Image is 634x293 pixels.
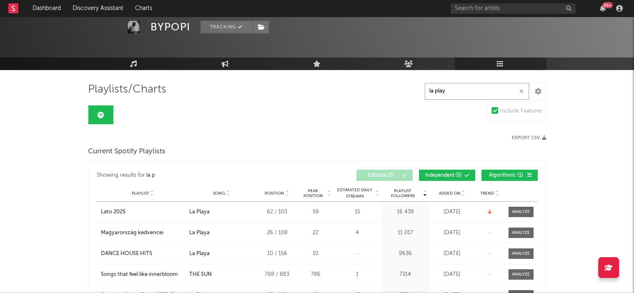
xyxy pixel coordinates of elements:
[600,5,606,12] button: 99+
[356,170,413,181] button: Editorial(0)
[88,85,166,95] span: Playlists/Charts
[431,229,473,237] div: [DATE]
[451,3,576,14] input: Search for artists
[336,270,379,279] div: 1
[500,106,542,116] div: Include Features
[258,208,296,216] div: 62 / 103
[431,250,473,258] div: [DATE]
[146,170,155,180] div: la p
[101,270,185,279] a: Songs that feel like innerbloom
[383,270,427,279] div: 7314
[189,229,210,237] div: La Playa
[132,191,149,196] span: Playlist
[336,229,379,237] div: 4
[300,188,326,198] span: Peak Position
[431,270,473,279] div: [DATE]
[512,135,546,140] button: Export CSV
[383,250,427,258] div: 9636
[150,21,190,33] div: BYPOPI
[487,173,525,178] span: Algorithmic ( 1 )
[439,191,461,196] span: Added On
[431,208,473,216] div: [DATE]
[97,170,317,181] div: Showing results for
[480,191,494,196] span: Trend
[419,170,475,181] button: Independent(5)
[101,229,185,237] a: Magyarország kedvencei
[383,188,422,198] span: Playlist Followers
[200,21,253,33] button: Tracking
[300,208,331,216] div: 59
[213,191,225,196] span: Song
[189,250,210,258] div: La Playa
[101,208,185,216] a: Lato 2025
[336,187,374,200] span: Estimated Daily Streams
[300,250,331,258] div: 10
[300,229,331,237] div: 22
[101,229,163,237] div: Magyarország kedvencei
[425,83,529,100] input: Search Playlists/Charts
[362,173,400,178] span: Editorial ( 0 )
[258,270,296,279] div: 788 / 883
[383,229,427,237] div: 11 017
[265,191,284,196] span: Position
[424,173,463,178] span: Independent ( 5 )
[336,208,379,216] div: 15
[602,2,613,8] div: 99 +
[258,250,296,258] div: 10 / 156
[88,147,165,157] span: Current Spotify Playlists
[258,229,296,237] div: 26 / 108
[481,170,538,181] button: Algorithmic(1)
[300,270,331,279] div: 786
[101,250,185,258] a: DANCE HOUSE HITS
[101,270,178,279] div: Songs that feel like innerbloom
[189,270,212,279] div: THE SUN
[101,250,152,258] div: DANCE HOUSE HITS
[189,208,210,216] div: La Playa
[383,208,427,216] div: 16 438
[101,208,125,216] div: Lato 2025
